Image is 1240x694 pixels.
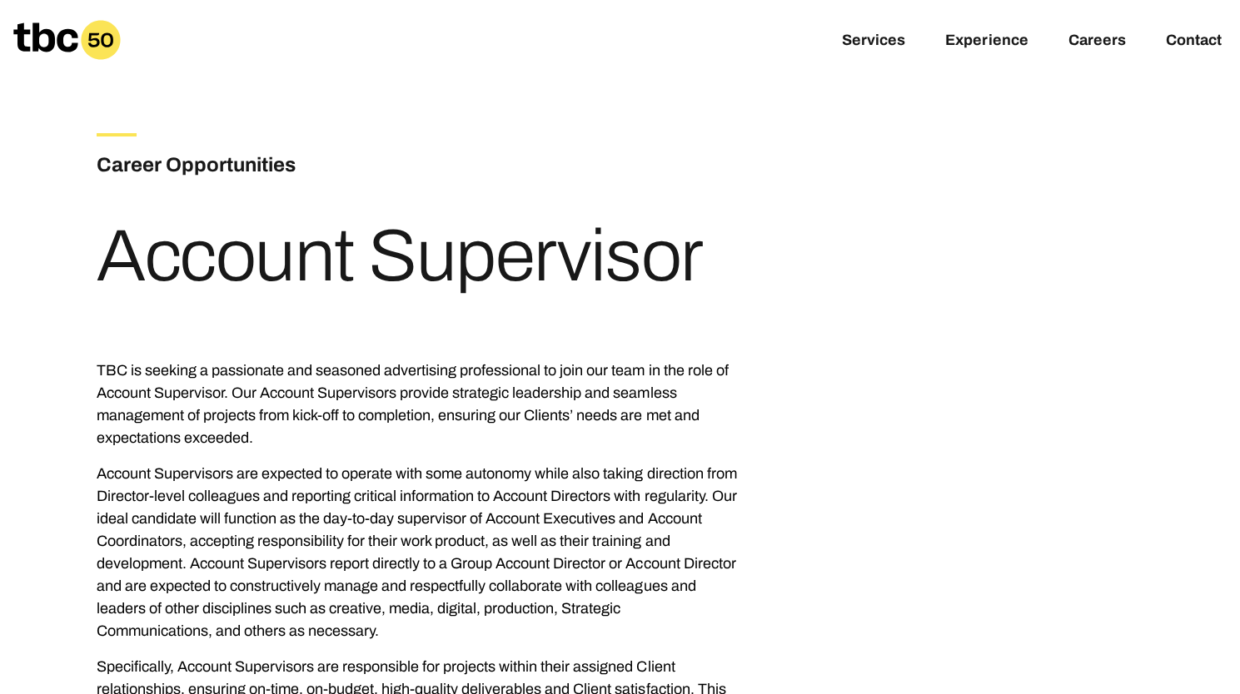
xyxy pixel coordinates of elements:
a: Homepage [13,20,121,60]
a: Contact [1165,32,1221,52]
a: Experience [945,32,1028,52]
a: Services [842,32,905,52]
p: Account Supervisors are expected to operate with some autonomy while also taking direction from D... [97,463,736,642]
a: Careers [1068,32,1125,52]
h3: Career Opportunities [97,150,496,180]
h1: Account Supervisor [97,220,702,293]
p: TBC is seeking a passionate and seasoned advertising professional to join our team in the role of... [97,359,736,449]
